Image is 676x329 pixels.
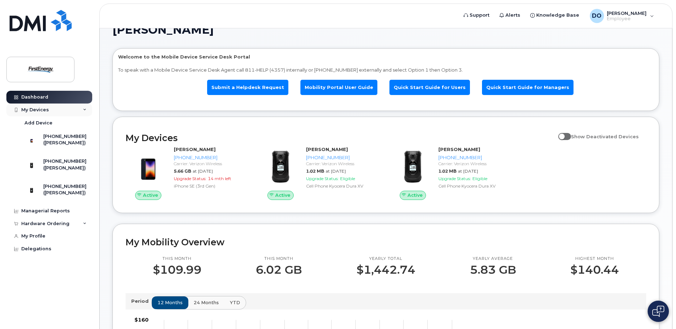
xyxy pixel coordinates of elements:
[438,183,511,189] div: Cell Phone Kyocera Dura XV
[570,256,619,262] p: Highest month
[585,9,659,23] div: Doyle, Oliver J
[652,306,664,317] img: Open chat
[470,256,516,262] p: Yearly average
[256,263,302,276] p: 6.02 GB
[131,298,151,305] p: Period
[174,168,191,174] span: 5.66 GB
[306,154,379,161] div: [PHONE_NUMBER]
[230,299,240,306] span: YTD
[306,168,324,174] span: 1.02 MB
[356,256,415,262] p: Yearly total
[536,12,579,19] span: Knowledge Base
[118,54,654,60] p: Welcome to the Mobile Device Service Desk Portal
[126,133,555,143] h2: My Devices
[438,168,456,174] span: 1.02 MB
[470,263,516,276] p: 5.83 GB
[438,161,511,167] div: Carrier: Verizon Wireless
[389,80,470,95] a: Quick Start Guide for Users
[438,154,511,161] div: [PHONE_NUMBER]
[592,12,602,20] span: DO
[193,168,213,174] span: at [DATE]
[153,263,201,276] p: $109.99
[525,8,584,22] a: Knowledge Base
[174,176,206,181] span: Upgrade Status:
[472,176,487,181] span: Eligible
[340,176,355,181] span: Eligible
[174,161,246,167] div: Carrier: Verizon Wireless
[505,12,520,19] span: Alerts
[300,80,377,95] a: Mobility Portal User Guide
[459,8,494,22] a: Support
[174,154,246,161] div: [PHONE_NUMBER]
[326,168,346,174] span: at [DATE]
[134,317,149,323] tspan: $160
[482,80,574,95] a: Quick Start Guide for Managers
[438,176,471,181] span: Upgrade Status:
[207,80,288,95] a: Submit a Helpdesk Request
[126,237,646,247] h2: My Mobility Overview
[118,67,654,73] p: To speak with a Mobile Device Service Desk Agent call 811-HELP (4357) internally or [PHONE_NUMBER...
[356,263,415,276] p: $1,442.74
[208,176,231,181] span: 14 mth left
[126,146,249,200] a: Active[PERSON_NAME][PHONE_NUMBER]Carrier: Verizon Wireless5.66 GBat [DATE]Upgrade Status:14 mth l...
[306,146,348,152] strong: [PERSON_NAME]
[258,146,382,200] a: Active[PERSON_NAME][PHONE_NUMBER]Carrier: Verizon Wireless1.02 MBat [DATE]Upgrade Status:Eligible...
[494,8,525,22] a: Alerts
[143,192,158,199] span: Active
[112,24,214,35] span: [PERSON_NAME]
[131,150,165,184] img: image20231002-3703462-1angbar.jpeg
[570,263,619,276] p: $140.44
[438,146,480,152] strong: [PERSON_NAME]
[558,130,564,135] input: Show Deactivated Devices
[396,150,430,184] img: image20231002-3703462-1jxprgc.jpeg
[306,183,379,189] div: Cell Phone Kyocera Dura XV
[470,12,489,19] span: Support
[174,183,246,189] div: iPhone SE (3rd Gen)
[256,256,302,262] p: This month
[408,192,423,199] span: Active
[607,10,647,16] span: [PERSON_NAME]
[458,168,478,174] span: at [DATE]
[306,161,379,167] div: Carrier: Verizon Wireless
[607,16,647,22] span: Employee
[264,150,298,184] img: image20231002-3703462-1jxprgc.jpeg
[306,176,339,181] span: Upgrade Status:
[174,146,216,152] strong: [PERSON_NAME]
[194,299,219,306] span: 24 months
[275,192,290,199] span: Active
[153,256,201,262] p: This month
[390,146,514,200] a: Active[PERSON_NAME][PHONE_NUMBER]Carrier: Verizon Wireless1.02 MBat [DATE]Upgrade Status:Eligible...
[571,134,639,139] span: Show Deactivated Devices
